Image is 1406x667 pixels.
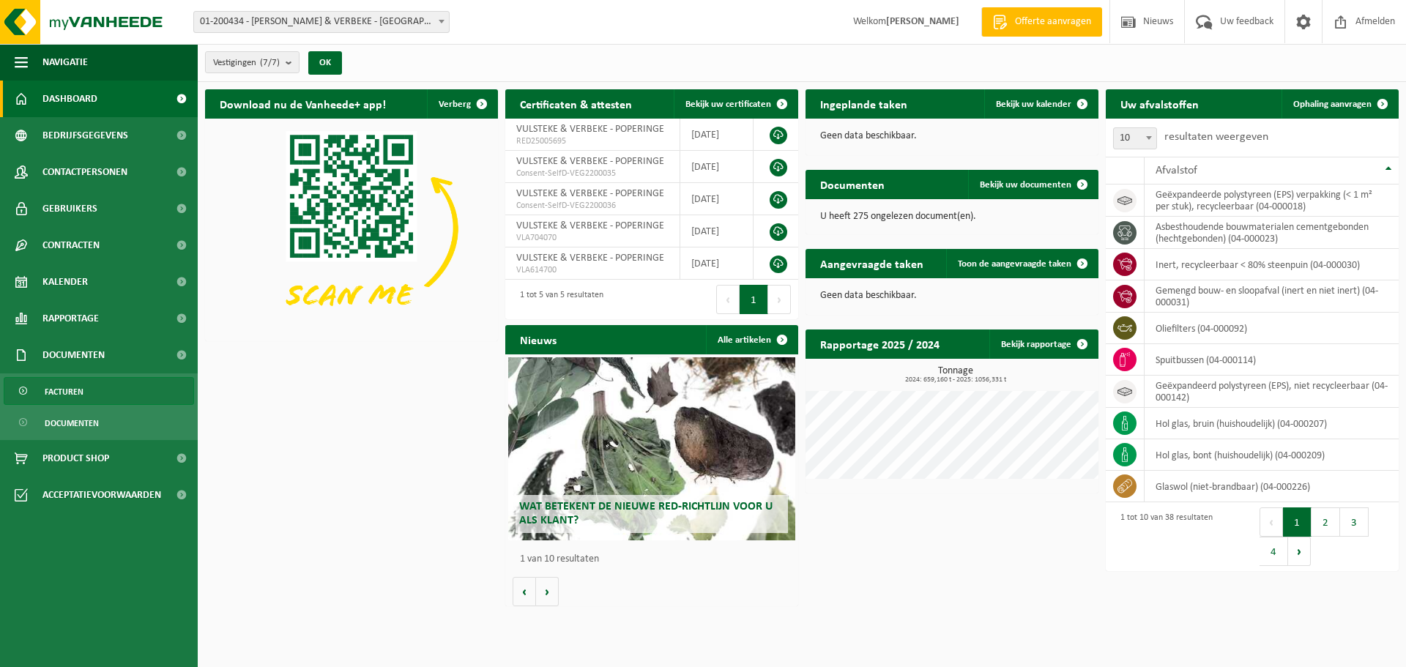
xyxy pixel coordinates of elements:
[680,151,754,183] td: [DATE]
[516,188,664,199] span: VULSTEKE & VERBEKE - POPERINGE
[806,329,954,358] h2: Rapportage 2025 / 2024
[42,440,109,477] span: Product Shop
[516,220,664,231] span: VULSTEKE & VERBEKE - POPERINGE
[820,131,1084,141] p: Geen data beschikbaar.
[685,100,771,109] span: Bekijk uw certificaten
[706,325,797,354] a: Alle artikelen
[680,183,754,215] td: [DATE]
[42,190,97,227] span: Gebruikers
[1156,165,1197,176] span: Afvalstof
[505,89,647,118] h2: Certificaten & attesten
[1260,537,1288,566] button: 4
[820,212,1084,222] p: U heeft 275 ongelezen document(en).
[1293,100,1372,109] span: Ophaling aanvragen
[42,264,88,300] span: Kalender
[4,377,194,405] a: Facturen
[42,154,127,190] span: Contactpersonen
[1145,313,1399,344] td: oliefilters (04-000092)
[680,247,754,280] td: [DATE]
[806,170,899,198] h2: Documenten
[1145,439,1399,471] td: hol glas, bont (huishoudelijk) (04-000209)
[45,378,83,406] span: Facturen
[806,89,922,118] h2: Ingeplande taken
[536,577,559,606] button: Volgende
[516,200,669,212] span: Consent-SelfD-VEG2200036
[1145,217,1399,249] td: asbesthoudende bouwmaterialen cementgebonden (hechtgebonden) (04-000023)
[958,259,1071,269] span: Toon de aangevraagde taken
[1260,507,1283,537] button: Previous
[813,366,1098,384] h3: Tonnage
[886,16,959,27] strong: [PERSON_NAME]
[516,124,664,135] span: VULSTEKE & VERBEKE - POPERINGE
[513,577,536,606] button: Vorige
[1145,249,1399,280] td: inert, recycleerbaar < 80% steenpuin (04-000030)
[508,357,795,540] a: Wat betekent de nieuwe RED-richtlijn voor u als klant?
[989,329,1097,359] a: Bekijk rapportage
[194,12,449,32] span: 01-200434 - VULSTEKE & VERBEKE - POPERINGE
[996,100,1071,109] span: Bekijk uw kalender
[1312,507,1340,537] button: 2
[260,58,280,67] count: (7/7)
[42,300,99,337] span: Rapportage
[516,135,669,147] span: RED25005695
[505,325,571,354] h2: Nieuws
[984,89,1097,119] a: Bekijk uw kalender
[768,285,791,314] button: Next
[42,477,161,513] span: Acceptatievoorwaarden
[42,44,88,81] span: Navigatie
[42,81,97,117] span: Dashboard
[981,7,1102,37] a: Offerte aanvragen
[680,119,754,151] td: [DATE]
[674,89,797,119] a: Bekijk uw certificaten
[516,156,664,167] span: VULSTEKE & VERBEKE - POPERINGE
[806,249,938,277] h2: Aangevraagde taken
[308,51,342,75] button: OK
[1283,507,1312,537] button: 1
[45,409,99,437] span: Documenten
[813,376,1098,384] span: 2024: 659,160 t - 2025: 1056,331 t
[516,264,669,276] span: VLA614700
[1145,344,1399,376] td: spuitbussen (04-000114)
[516,253,664,264] span: VULSTEKE & VERBEKE - POPERINGE
[1106,89,1213,118] h2: Uw afvalstoffen
[439,100,471,109] span: Verberg
[1011,15,1095,29] span: Offerte aanvragen
[205,119,498,338] img: Download de VHEPlus App
[213,52,280,74] span: Vestigingen
[42,227,100,264] span: Contracten
[1164,131,1268,143] label: resultaten weergeven
[519,501,773,526] span: Wat betekent de nieuwe RED-richtlijn voor u als klant?
[1113,127,1157,149] span: 10
[946,249,1097,278] a: Toon de aangevraagde taken
[680,215,754,247] td: [DATE]
[193,11,450,33] span: 01-200434 - VULSTEKE & VERBEKE - POPERINGE
[42,337,105,373] span: Documenten
[716,285,740,314] button: Previous
[1114,128,1156,149] span: 10
[205,51,300,73] button: Vestigingen(7/7)
[427,89,496,119] button: Verberg
[513,283,603,316] div: 1 tot 5 van 5 resultaten
[42,117,128,154] span: Bedrijfsgegevens
[1113,506,1213,567] div: 1 tot 10 van 38 resultaten
[1145,185,1399,217] td: geëxpandeerde polystyreen (EPS) verpakking (< 1 m² per stuk), recycleerbaar (04-000018)
[516,232,669,244] span: VLA704070
[520,554,791,564] p: 1 van 10 resultaten
[980,180,1071,190] span: Bekijk uw documenten
[968,170,1097,199] a: Bekijk uw documenten
[1282,89,1397,119] a: Ophaling aanvragen
[1288,537,1311,566] button: Next
[1145,280,1399,313] td: gemengd bouw- en sloopafval (inert en niet inert) (04-000031)
[205,89,401,118] h2: Download nu de Vanheede+ app!
[516,168,669,179] span: Consent-SelfD-VEG2200035
[740,285,768,314] button: 1
[1145,376,1399,408] td: geëxpandeerd polystyreen (EPS), niet recycleerbaar (04-000142)
[1145,408,1399,439] td: hol glas, bruin (huishoudelijk) (04-000207)
[1145,471,1399,502] td: glaswol (niet-brandbaar) (04-000226)
[1340,507,1369,537] button: 3
[4,409,194,436] a: Documenten
[820,291,1084,301] p: Geen data beschikbaar.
